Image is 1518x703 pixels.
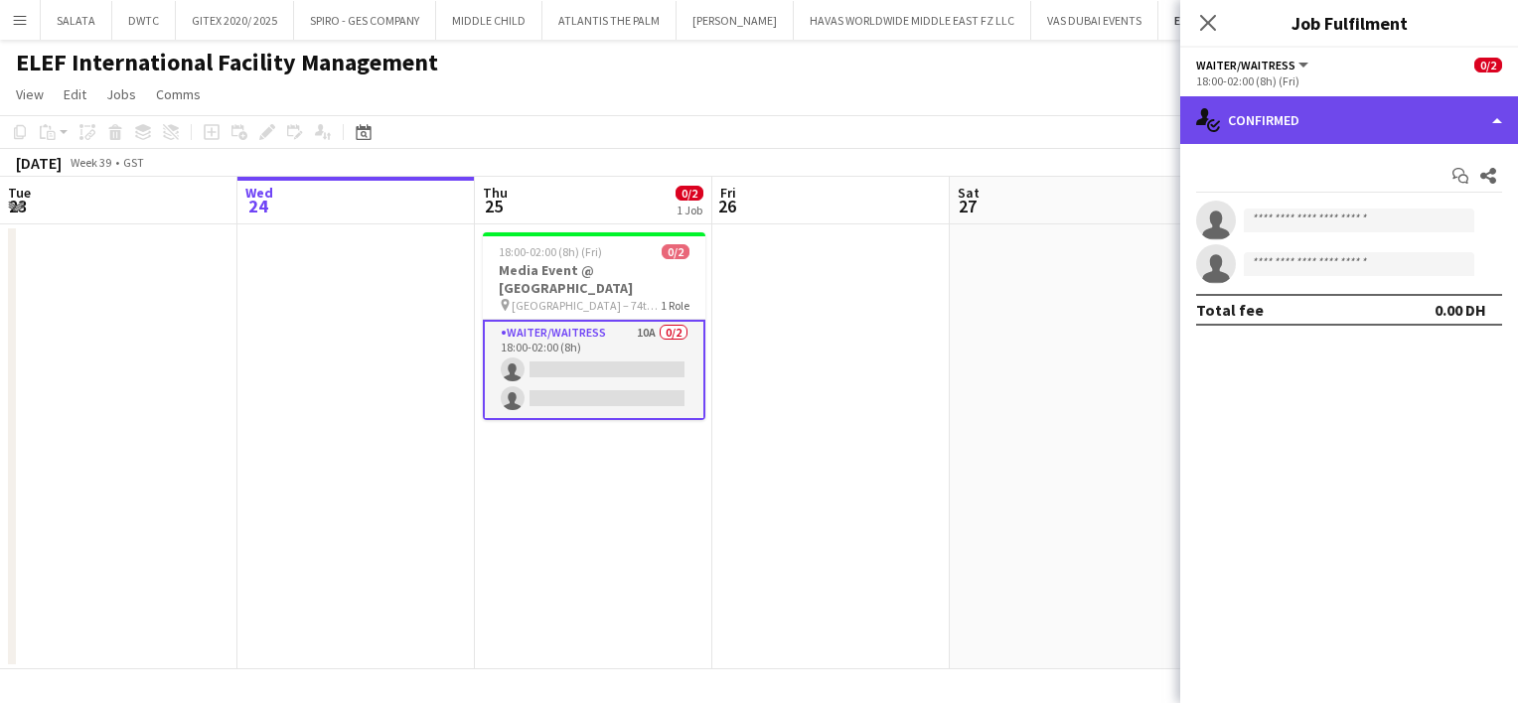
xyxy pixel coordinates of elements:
[1474,58,1502,72] span: 0/2
[41,1,112,40] button: SALATA
[112,1,176,40] button: DWTC
[436,1,542,40] button: MIDDLE CHILD
[1196,58,1311,72] button: Waiter/Waitress
[717,195,736,217] span: 26
[1196,300,1264,320] div: Total fee
[106,85,136,103] span: Jobs
[294,1,436,40] button: SPIRO - GES COMPANY
[1196,58,1295,72] span: Waiter/Waitress
[483,184,508,202] span: Thu
[1180,10,1518,36] h3: Job Fulfilment
[512,298,661,313] span: [GEOGRAPHIC_DATA] – 74th Floor Venue
[16,153,62,173] div: [DATE]
[98,81,144,107] a: Jobs
[64,85,86,103] span: Edit
[662,244,689,259] span: 0/2
[1196,73,1502,88] div: 18:00-02:00 (8h) (Fri)
[16,85,44,103] span: View
[245,184,273,202] span: Wed
[955,195,980,217] span: 27
[677,203,702,217] div: 1 Job
[123,155,144,170] div: GST
[176,1,294,40] button: GITEX 2020/ 2025
[5,195,31,217] span: 23
[242,195,273,217] span: 24
[661,298,689,313] span: 1 Role
[542,1,677,40] button: ATLANTIS THE PALM
[483,232,705,420] app-job-card: 18:00-02:00 (8h) (Fri)0/2Media Event @ [GEOGRAPHIC_DATA] [GEOGRAPHIC_DATA] – 74th Floor Venue1 Ro...
[483,261,705,297] h3: Media Event @ [GEOGRAPHIC_DATA]
[483,320,705,420] app-card-role: Waiter/Waitress10A0/218:00-02:00 (8h)
[1180,96,1518,144] div: Confirmed
[480,195,508,217] span: 25
[8,184,31,202] span: Tue
[499,244,602,259] span: 18:00-02:00 (8h) (Fri)
[1435,300,1486,320] div: 0.00 DH
[676,186,703,201] span: 0/2
[794,1,1031,40] button: HAVAS WORLDWIDE MIDDLE EAST FZ LLC
[66,155,115,170] span: Week 39
[958,184,980,202] span: Sat
[156,85,201,103] span: Comms
[148,81,209,107] a: Comms
[56,81,94,107] a: Edit
[720,184,736,202] span: Fri
[677,1,794,40] button: [PERSON_NAME]
[16,48,438,77] h1: ELEF International Facility Management
[1158,1,1404,40] button: ELEF International Facility Management
[8,81,52,107] a: View
[1031,1,1158,40] button: VAS DUBAI EVENTS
